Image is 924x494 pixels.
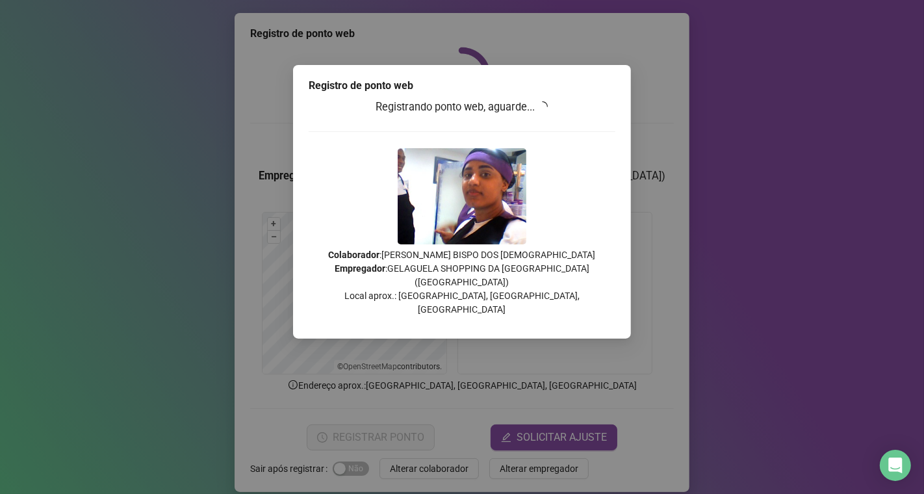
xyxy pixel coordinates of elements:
[535,99,550,114] span: loading
[309,248,615,317] p: : [PERSON_NAME] BISPO DOS [DEMOGRAPHIC_DATA] : GELAGUELA SHOPPING DA [GEOGRAPHIC_DATA] ([GEOGRAPH...
[329,250,380,260] strong: Colaborador
[335,263,385,274] strong: Empregador
[309,99,615,116] h3: Registrando ponto web, aguarde...
[398,148,526,244] img: 2Q==
[309,78,615,94] div: Registro de ponto web
[880,450,911,481] div: Open Intercom Messenger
